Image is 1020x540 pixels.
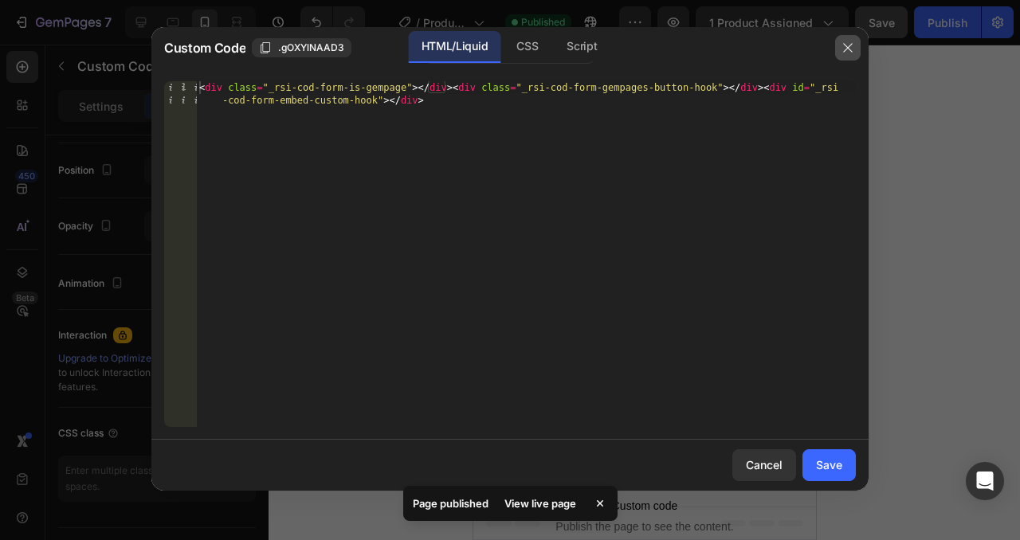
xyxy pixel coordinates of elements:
[554,31,610,63] div: Script
[164,38,245,57] span: Custom Code
[816,456,842,473] div: Save
[413,495,488,511] p: Page published
[409,31,500,63] div: HTML/Liquid
[278,41,344,55] span: .gOXYlNAAD3
[802,449,856,481] button: Save
[732,449,796,481] button: Cancel
[746,456,783,473] div: Cancel
[966,462,1004,500] div: Open Intercom Messenger
[495,492,586,515] div: View live page
[101,8,227,24] span: iPhone 15 Pro Max ( 430 px)
[164,81,197,107] div: 1
[252,38,351,57] button: .gOXYlNAAD3
[20,41,88,56] div: Custom Code
[504,31,551,63] div: CSS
